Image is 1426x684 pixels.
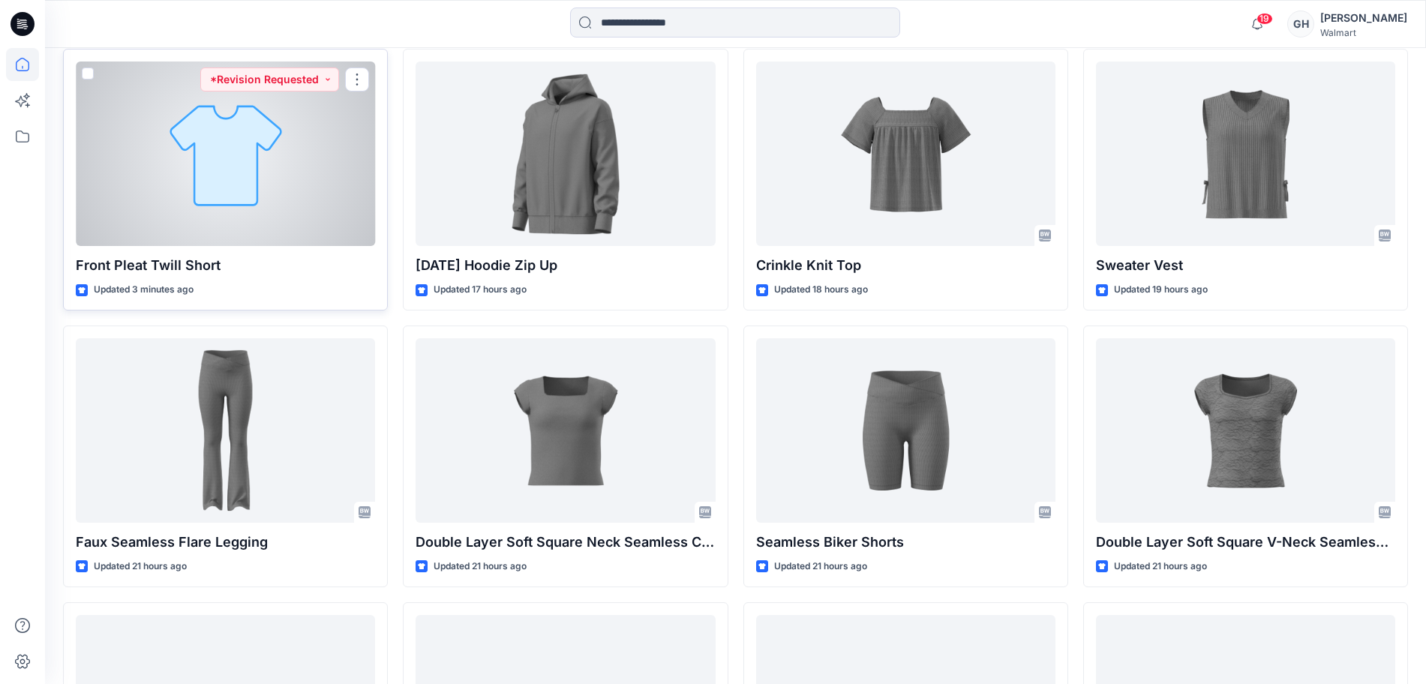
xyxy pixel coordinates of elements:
p: Updated 21 hours ago [94,559,187,574]
p: Double Layer Soft Square Neck Seamless Crop [416,532,715,553]
p: Updated 21 hours ago [774,559,867,574]
p: Sweater Vest [1096,255,1395,276]
p: Seamless Biker Shorts [756,532,1055,553]
p: [DATE] Hoodie Zip Up [416,255,715,276]
p: Front Pleat Twill Short [76,255,375,276]
div: Walmart [1320,27,1407,38]
a: Halloween Hoodie Zip Up [416,61,715,246]
a: Seamless Biker Shorts [756,338,1055,523]
p: Updated 21 hours ago [1114,559,1207,574]
a: Sweater Vest [1096,61,1395,246]
a: Crinkle Knit Top [756,61,1055,246]
p: Updated 17 hours ago [434,282,527,298]
p: Updated 19 hours ago [1114,282,1208,298]
p: Faux Seamless Flare Legging [76,532,375,553]
span: 19 [1256,13,1273,25]
p: Double Layer Soft Square V-Neck Seamless Crop [1096,532,1395,553]
a: Front Pleat Twill Short [76,61,375,246]
div: [PERSON_NAME] [1320,9,1407,27]
a: Double Layer Soft Square Neck Seamless Crop [416,338,715,523]
div: GH [1287,10,1314,37]
p: Updated 3 minutes ago [94,282,194,298]
p: Updated 18 hours ago [774,282,868,298]
p: Crinkle Knit Top [756,255,1055,276]
p: Updated 21 hours ago [434,559,527,574]
a: Double Layer Soft Square V-Neck Seamless Crop [1096,338,1395,523]
a: Faux Seamless Flare Legging [76,338,375,523]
